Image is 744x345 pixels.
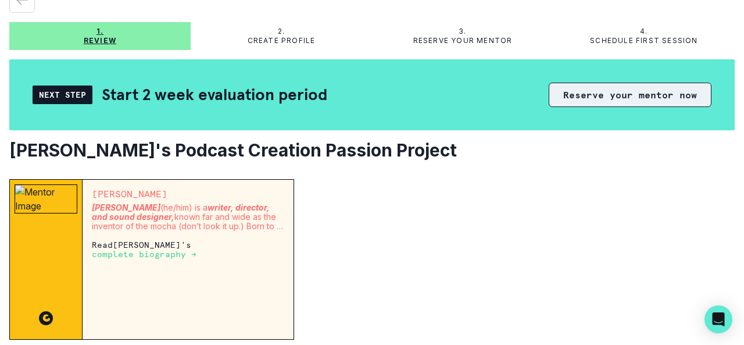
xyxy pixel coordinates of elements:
[549,83,711,107] button: Reserve your mentor now
[92,240,284,259] p: Read [PERSON_NAME] 's
[33,86,92,104] div: Next Step
[84,36,116,45] p: Review
[92,203,284,231] p: (he/him) is a known far and wide as the inventor of the mocha (don’t look it up.) Born to a [DEMO...
[9,140,735,161] h2: [PERSON_NAME]'s Podcast Creation Passion Project
[92,189,284,198] p: [PERSON_NAME]
[92,202,160,212] em: [PERSON_NAME]
[413,36,513,45] p: Reserve your mentor
[278,27,285,36] p: 2.
[459,27,466,36] p: 3.
[96,27,103,36] p: 1.
[92,250,196,259] p: complete biography →
[640,27,648,36] p: 4.
[704,305,732,333] div: Open Intercom Messenger
[15,184,77,214] img: Mentor Image
[102,84,327,105] h2: Start 2 week evaluation period
[92,202,270,222] em: writer, director, and sound designer,
[590,36,697,45] p: Schedule first session
[92,249,196,259] a: complete biography →
[248,36,316,45] p: Create profile
[39,311,53,325] img: CC image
